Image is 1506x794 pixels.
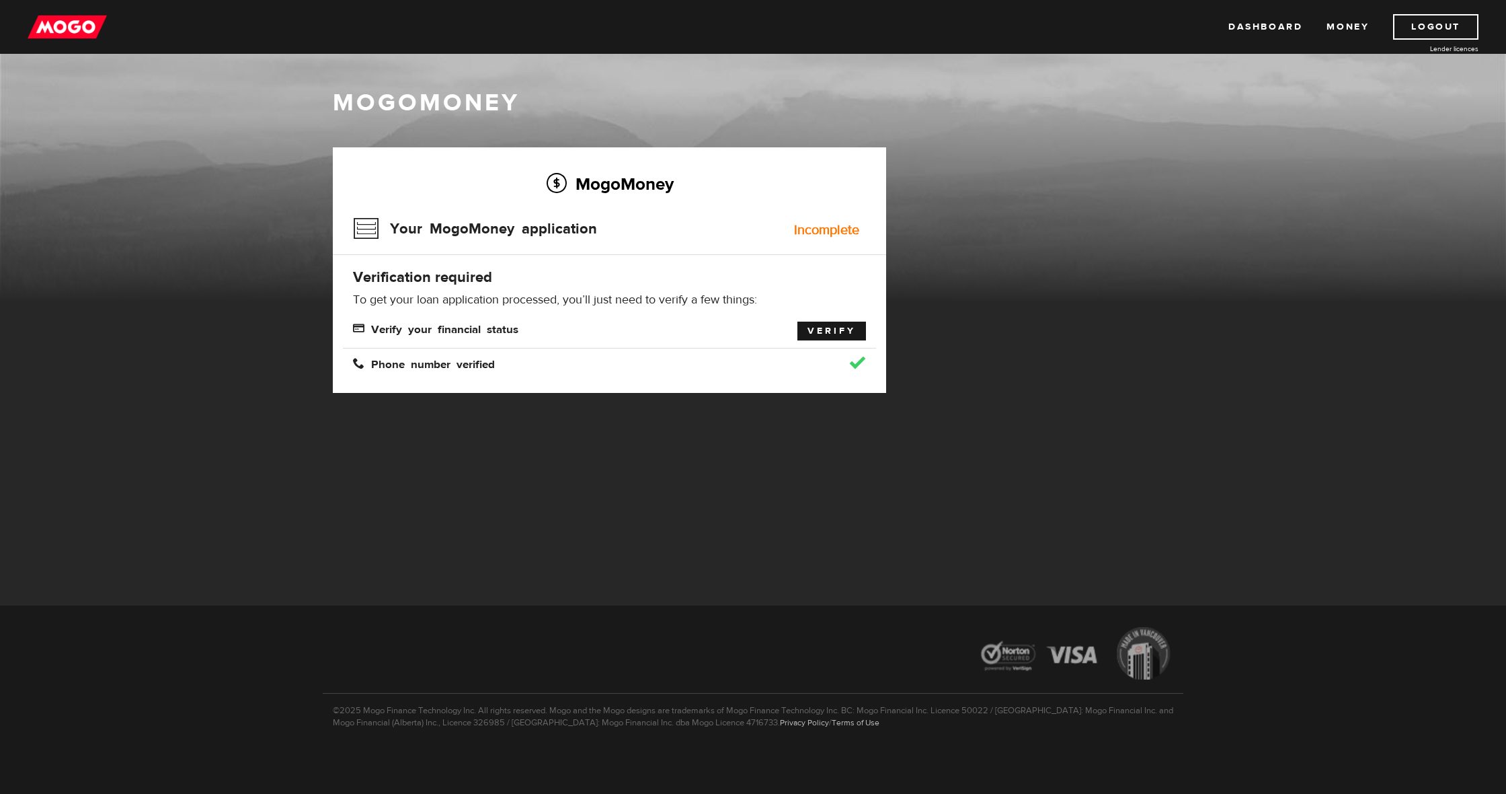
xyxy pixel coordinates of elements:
[353,322,518,334] span: Verify your financial status
[1393,14,1478,40] a: Logout
[323,693,1183,729] p: ©2025 Mogo Finance Technology Inc. All rights reserved. Mogo and the Mogo designs are trademarks ...
[28,14,107,40] img: mogo_logo-11ee424be714fa7cbb0f0f49df9e16ec.png
[353,170,866,198] h2: MogoMoney
[1326,14,1369,40] a: Money
[780,717,829,728] a: Privacy Policy
[797,322,866,340] a: Verify
[353,268,866,287] h4: Verification required
[832,717,879,728] a: Terms of Use
[353,357,495,369] span: Phone number verified
[1378,44,1478,54] a: Lender licences
[794,223,859,237] div: Incomplete
[333,89,1173,117] h1: MogoMoney
[968,617,1183,693] img: legal-icons-92a2ffecb4d32d839781d1b4e4802d7b.png
[353,211,597,246] h3: Your MogoMoney application
[353,292,866,308] p: To get your loan application processed, you’ll just need to verify a few things:
[1237,481,1506,794] iframe: LiveChat chat widget
[1228,14,1302,40] a: Dashboard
